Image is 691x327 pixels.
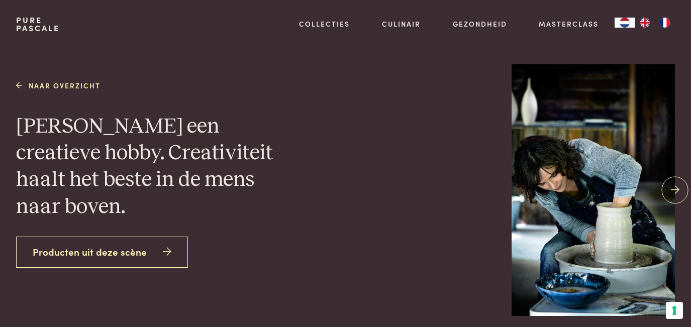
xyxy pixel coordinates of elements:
[615,18,675,28] aside: Language selected: Nederlands
[615,18,635,28] a: NL
[635,18,675,28] ul: Language list
[16,237,188,268] a: Producten uit deze scène
[635,18,655,28] a: EN
[615,18,635,28] div: Language
[453,19,507,29] a: Gezondheid
[16,114,289,221] h1: [PERSON_NAME] een creatieve hobby. Creativiteit haalt het beste in de mens naar boven.
[666,302,683,319] button: Uw voorkeuren voor toestemming voor trackingtechnologieën
[299,19,350,29] a: Collecties
[655,18,675,28] a: FR
[16,16,60,32] a: PurePascale
[539,19,599,29] a: Masterclass
[16,80,101,91] a: Naar overzicht
[382,19,421,29] a: Culinair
